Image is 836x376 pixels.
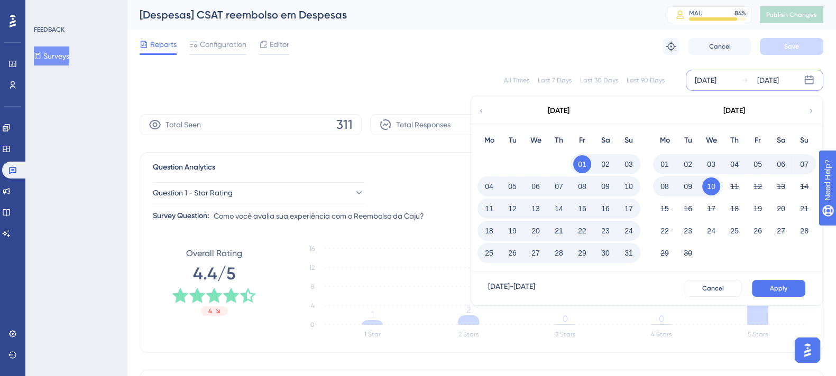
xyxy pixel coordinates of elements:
[617,134,640,147] div: Su
[550,244,568,262] button: 28
[659,314,664,324] tspan: 0
[547,134,571,147] div: Th
[186,247,242,260] span: Overall Rating
[689,9,703,17] div: MAU
[208,307,212,315] span: 4
[752,280,805,297] button: Apply
[627,76,665,84] div: Last 90 Days
[480,200,498,218] button: 11
[702,177,720,195] button: 10
[749,200,767,218] button: 19
[580,76,618,84] div: Last 30 Days
[723,134,746,147] div: Th
[679,177,697,195] button: 09
[396,118,451,131] span: Total Responses
[656,155,674,173] button: 01
[695,74,716,87] div: [DATE]
[723,105,745,117] div: [DATE]
[501,134,524,147] div: Tu
[679,244,697,262] button: 30
[725,222,743,240] button: 25
[676,134,700,147] div: Tu
[709,42,731,51] span: Cancel
[153,186,233,199] span: Question 1 - Star Rating
[527,177,545,195] button: 06
[772,177,790,195] button: 13
[734,9,746,17] div: 84 %
[653,134,676,147] div: Mo
[656,244,674,262] button: 29
[620,177,638,195] button: 10
[702,222,720,240] button: 24
[309,264,315,271] tspan: 12
[573,177,591,195] button: 08
[371,309,374,319] tspan: 1
[749,177,767,195] button: 12
[503,222,521,240] button: 19
[760,38,823,55] button: Save
[364,331,381,338] text: 1 Star
[770,284,787,293] span: Apply
[527,200,545,218] button: 13
[620,222,638,240] button: 24
[679,222,697,240] button: 23
[153,210,209,222] div: Survey Question:
[573,222,591,240] button: 22
[458,331,479,338] text: 2 Stars
[166,118,201,131] span: Total Seen
[725,155,743,173] button: 04
[34,46,69,65] button: Surveys
[34,25,65,34] div: FEEDBACK
[746,134,769,147] div: Fr
[725,177,743,195] button: 11
[679,200,697,218] button: 16
[555,331,575,338] text: 3 Stars
[480,177,498,195] button: 04
[784,42,799,51] span: Save
[538,76,572,84] div: Last 7 Days
[466,305,471,315] tspan: 2
[795,222,813,240] button: 28
[596,244,614,262] button: 30
[594,134,617,147] div: Sa
[503,200,521,218] button: 12
[310,321,315,328] tspan: 0
[140,7,640,22] div: [Despesas] CSAT reembolso em Despesas
[702,200,720,218] button: 17
[769,134,793,147] div: Sa
[311,283,315,290] tspan: 8
[656,200,674,218] button: 15
[488,280,535,297] div: [DATE] - [DATE]
[504,76,529,84] div: All Times
[309,245,315,252] tspan: 16
[193,262,235,285] span: 4.4/5
[550,200,568,218] button: 14
[651,331,672,338] text: 4 Stars
[200,38,246,51] span: Configuration
[550,222,568,240] button: 21
[311,302,315,309] tspan: 4
[766,11,817,19] span: Publish Changes
[748,331,768,338] text: 5 Stars
[550,177,568,195] button: 07
[336,116,353,133] span: 311
[792,334,823,366] iframe: UserGuiding AI Assistant Launcher
[656,222,674,240] button: 22
[25,3,66,15] span: Need Help?
[620,244,638,262] button: 31
[793,134,816,147] div: Su
[150,38,177,51] span: Reports
[749,155,767,173] button: 05
[688,38,751,55] button: Cancel
[679,155,697,173] button: 02
[524,134,547,147] div: We
[795,177,813,195] button: 14
[795,200,813,218] button: 21
[571,134,594,147] div: Fr
[573,200,591,218] button: 15
[772,155,790,173] button: 06
[760,6,823,23] button: Publish Changes
[480,222,498,240] button: 18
